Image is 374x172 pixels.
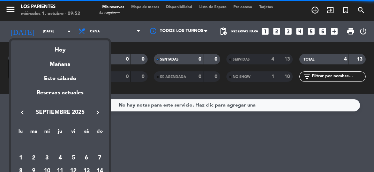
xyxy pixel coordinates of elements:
button: keyboard_arrow_right [91,108,104,117]
th: domingo [93,127,106,138]
button: keyboard_arrow_left [16,108,29,117]
th: jueves [54,127,67,138]
i: keyboard_arrow_right [93,108,102,117]
td: SEP. [14,138,106,151]
div: 5 [67,152,79,164]
td: 2 de septiembre de 2025 [27,151,40,165]
div: 6 [81,152,92,164]
td: 4 de septiembre de 2025 [54,151,67,165]
div: 3 [41,152,53,164]
th: lunes [14,127,27,138]
td: 1 de septiembre de 2025 [14,151,27,165]
div: 1 [15,152,27,164]
td: 6 de septiembre de 2025 [80,151,93,165]
th: viernes [67,127,80,138]
div: Este sábado [11,69,109,88]
div: 7 [94,152,106,164]
td: 5 de septiembre de 2025 [67,151,80,165]
th: martes [27,127,40,138]
i: keyboard_arrow_left [18,108,27,117]
div: 2 [28,152,40,164]
div: Reservas actuales [11,88,109,103]
td: 7 de septiembre de 2025 [93,151,106,165]
div: 4 [54,152,66,164]
td: 3 de septiembre de 2025 [40,151,54,165]
th: sábado [80,127,93,138]
span: septiembre 2025 [29,108,91,117]
div: Mañana [11,55,109,69]
th: miércoles [40,127,54,138]
div: Hoy [11,40,109,55]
